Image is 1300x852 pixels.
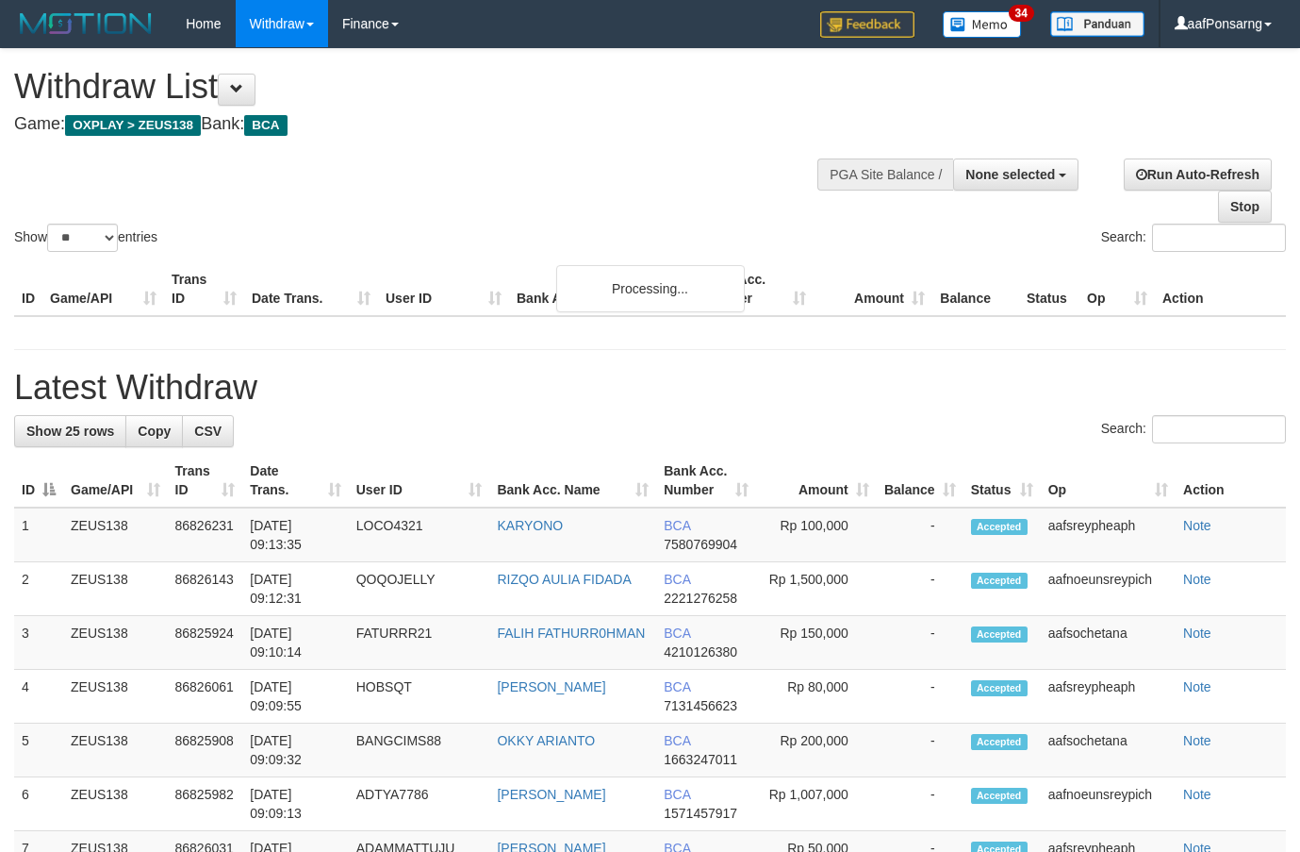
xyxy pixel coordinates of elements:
td: ZEUS138 [63,670,168,724]
a: Copy [125,415,183,447]
td: ZEUS138 [63,508,168,562]
th: Bank Acc. Number: activate to sort column ascending [656,454,756,508]
a: KARYONO [497,518,563,533]
span: OXPLAY > ZEUS138 [65,115,201,136]
a: OKKY ARIANTO [497,733,595,748]
th: Trans ID: activate to sort column ascending [168,454,243,508]
a: CSV [182,415,234,447]
span: Accepted [971,626,1028,643]
td: Rp 200,000 [756,724,877,777]
input: Search: [1152,224,1286,252]
span: None selected [965,167,1055,182]
span: CSV [194,424,222,439]
td: aafnoeunsreypich [1041,777,1176,831]
span: BCA [664,787,690,802]
span: Accepted [971,788,1028,804]
span: Accepted [971,734,1028,750]
td: 86825924 [168,616,243,670]
select: Showentries [47,224,118,252]
td: LOCO4321 [349,508,490,562]
th: ID [14,262,42,316]
span: Copy 2221276258 to clipboard [664,591,737,606]
label: Search: [1101,224,1286,252]
th: Action [1155,262,1286,316]
input: Search: [1152,415,1286,443]
th: Action [1176,454,1286,508]
a: FALIH FATHURR0HMAN [497,626,645,641]
th: Bank Acc. Name [509,262,695,316]
label: Search: [1101,415,1286,443]
td: - [877,724,963,777]
th: Status [1019,262,1079,316]
td: aafsochetana [1041,724,1176,777]
span: BCA [664,733,690,748]
td: 86825908 [168,724,243,777]
td: 2 [14,562,63,616]
td: - [877,777,963,831]
td: ZEUS138 [63,777,168,831]
th: Bank Acc. Number [695,262,814,316]
th: ID: activate to sort column descending [14,454,63,508]
button: None selected [953,159,1078,191]
td: [DATE] 09:09:32 [242,724,348,777]
td: [DATE] 09:10:14 [242,616,348,670]
span: Accepted [971,680,1028,696]
label: Show entries [14,224,157,252]
a: Note [1183,733,1211,748]
td: 3 [14,616,63,670]
span: BCA [664,518,690,533]
td: aafsreypheaph [1041,508,1176,562]
th: Amount [814,262,932,316]
th: Balance: activate to sort column ascending [877,454,963,508]
td: 4 [14,670,63,724]
td: 6 [14,777,63,831]
td: 1 [14,508,63,562]
th: Amount: activate to sort column ascending [756,454,877,508]
th: Game/API: activate to sort column ascending [63,454,168,508]
a: Note [1183,679,1211,694]
td: 86825982 [168,777,243,831]
td: [DATE] 09:09:55 [242,670,348,724]
td: aafsreypheaph [1041,670,1176,724]
img: Feedback.jpg [820,11,914,38]
td: aafsochetana [1041,616,1176,670]
h1: Withdraw List [14,68,847,106]
span: Copy 7131456623 to clipboard [664,698,737,713]
span: Copy 1663247011 to clipboard [664,752,737,767]
th: Trans ID [164,262,244,316]
a: Note [1183,626,1211,641]
td: BANGCIMS88 [349,724,490,777]
img: Button%20Memo.svg [943,11,1022,38]
a: [PERSON_NAME] [497,787,605,802]
td: 86826061 [168,670,243,724]
span: Copy 7580769904 to clipboard [664,537,737,552]
th: Balance [932,262,1019,316]
td: Rp 100,000 [756,508,877,562]
span: Copy [138,424,171,439]
td: FATURRR21 [349,616,490,670]
td: [DATE] 09:12:31 [242,562,348,616]
td: HOBSQT [349,670,490,724]
div: Processing... [556,265,745,312]
span: Copy 1571457917 to clipboard [664,806,737,821]
td: [DATE] 09:13:35 [242,508,348,562]
td: ZEUS138 [63,562,168,616]
td: Rp 80,000 [756,670,877,724]
td: - [877,508,963,562]
h1: Latest Withdraw [14,369,1286,407]
a: Note [1183,518,1211,533]
th: User ID [378,262,509,316]
span: Accepted [971,519,1028,535]
td: - [877,670,963,724]
span: 34 [1009,5,1034,22]
th: Date Trans. [244,262,378,316]
th: Op: activate to sort column ascending [1041,454,1176,508]
td: Rp 1,007,000 [756,777,877,831]
td: 86826143 [168,562,243,616]
td: ADTYA7786 [349,777,490,831]
th: User ID: activate to sort column ascending [349,454,490,508]
td: ZEUS138 [63,616,168,670]
td: [DATE] 09:09:13 [242,777,348,831]
div: PGA Site Balance / [817,159,953,191]
th: Game/API [42,262,164,316]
